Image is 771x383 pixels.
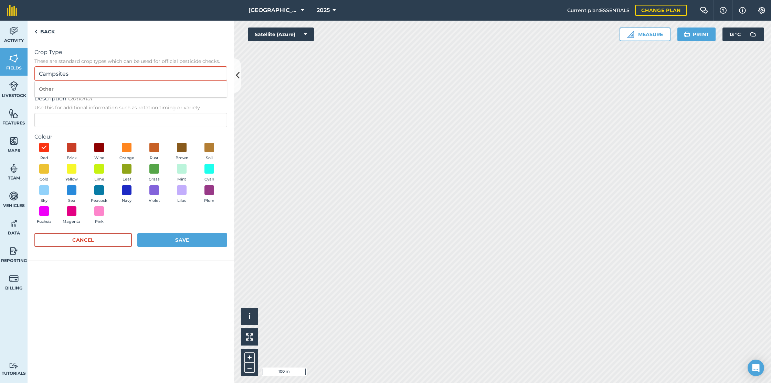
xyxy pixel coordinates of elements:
[9,53,19,64] img: svg+xml;base64,PHN2ZyB4bWxucz0iaHR0cDovL3d3dy53My5vcmcvMjAwMC9zdmciIHdpZHRoPSI1NiIgaGVpZ2h0PSI2MC...
[9,163,19,174] img: svg+xml;base64,PD94bWwgdmVyc2lvbj0iMS4wIiBlbmNvZGluZz0idXRmLTgiPz4KPCEtLSBHZW5lcmF0b3I6IEFkb2JlIE...
[62,143,81,161] button: Brick
[145,185,164,204] button: Violet
[34,206,54,225] button: Fuchsia
[677,28,716,41] button: Print
[700,7,708,14] img: Two speech bubbles overlapping with the left bubble in the forefront
[95,219,104,225] span: Pink
[9,26,19,36] img: svg+xml;base64,PD94bWwgdmVyc2lvbj0iMS4wIiBlbmNvZGluZz0idXRmLTgiPz4KPCEtLSBHZW5lcmF0b3I6IEFkb2JlIE...
[244,363,255,373] button: –
[41,198,47,204] span: Sky
[37,219,52,225] span: Fuchsia
[41,143,47,152] img: svg+xml;base64,PHN2ZyB4bWxucz0iaHR0cDovL3d3dy53My5vcmcvMjAwMC9zdmciIHdpZHRoPSIxOCIgaGVpZ2h0PSIyNC...
[40,155,48,161] span: Red
[248,28,314,41] button: Satellite (Azure)
[200,185,219,204] button: Plum
[65,176,78,183] span: Yellow
[62,164,81,183] button: Yellow
[9,81,19,91] img: svg+xml;base64,PD94bWwgdmVyc2lvbj0iMS4wIiBlbmNvZGluZz0idXRmLTgiPz4KPCEtLSBHZW5lcmF0b3I6IEFkb2JlIE...
[746,28,760,41] img: svg+xml;base64,PD94bWwgdmVyc2lvbj0iMS4wIiBlbmNvZGluZz0idXRmLTgiPz4KPCEtLSBHZW5lcmF0b3I6IEFkb2JlIE...
[91,198,107,204] span: Peacock
[35,81,227,97] li: Other
[89,185,109,204] button: Peacock
[34,104,227,111] span: Use this for additional information such as rotation timing or variety
[62,206,81,225] button: Magenta
[68,95,92,102] em: Optional
[9,218,19,229] img: svg+xml;base64,PD94bWwgdmVyc2lvbj0iMS4wIiBlbmNvZGluZz0idXRmLTgiPz4KPCEtLSBHZW5lcmF0b3I6IEFkb2JlIE...
[149,176,160,183] span: Grass
[317,6,330,14] span: 2025
[62,185,81,204] button: Sea
[28,21,62,41] a: Back
[34,233,132,247] button: Cancel
[635,5,687,16] a: Change plan
[200,164,219,183] button: Cyan
[176,155,188,161] span: Brown
[40,176,49,183] span: Gold
[67,155,77,161] span: Brick
[9,191,19,201] img: svg+xml;base64,PD94bWwgdmVyc2lvbj0iMS4wIiBlbmNvZGluZz0idXRmLTgiPz4KPCEtLSBHZW5lcmF0b3I6IEFkb2JlIE...
[246,333,253,341] img: Four arrows, one pointing top left, one top right, one bottom right and the last bottom left
[117,185,136,204] button: Navy
[729,28,741,41] span: 13 ° C
[63,219,81,225] span: Magenta
[177,198,186,204] span: Lilac
[9,273,19,284] img: svg+xml;base64,PD94bWwgdmVyc2lvbj0iMS4wIiBlbmNvZGluZz0idXRmLTgiPz4KPCEtLSBHZW5lcmF0b3I6IEFkb2JlIE...
[627,31,634,38] img: Ruler icon
[34,28,38,36] img: svg+xml;base64,PHN2ZyB4bWxucz0iaHR0cDovL3d3dy53My5vcmcvMjAwMC9zdmciIHdpZHRoPSI5IiBoZWlnaHQ9IjI0Ii...
[9,246,19,256] img: svg+xml;base64,PD94bWwgdmVyc2lvbj0iMS4wIiBlbmNvZGluZz0idXRmLTgiPz4KPCEtLSBHZW5lcmF0b3I6IEFkb2JlIE...
[34,58,227,65] span: These are standard crop types which can be used for official pesticide checks.
[204,176,214,183] span: Cyan
[89,206,109,225] button: Pink
[9,362,19,369] img: svg+xml;base64,PD94bWwgdmVyc2lvbj0iMS4wIiBlbmNvZGluZz0idXRmLTgiPz4KPCEtLSBHZW5lcmF0b3I6IEFkb2JlIE...
[567,7,630,14] span: Current plan : ESSENTIALS
[739,6,746,14] img: svg+xml;base64,PHN2ZyB4bWxucz0iaHR0cDovL3d3dy53My5vcmcvMjAwMC9zdmciIHdpZHRoPSIxNyIgaGVpZ2h0PSIxNy...
[758,7,766,14] img: A cog icon
[145,164,164,183] button: Grass
[9,136,19,146] img: svg+xml;base64,PHN2ZyB4bWxucz0iaHR0cDovL3d3dy53My5vcmcvMjAwMC9zdmciIHdpZHRoPSI1NiIgaGVpZ2h0PSI2MC...
[172,143,191,161] button: Brown
[34,185,54,204] button: Sky
[200,143,219,161] button: Soil
[172,185,191,204] button: Lilac
[719,7,727,14] img: A question mark icon
[34,48,227,56] span: Crop Type
[149,198,160,204] span: Violet
[123,176,131,183] span: Leaf
[206,155,213,161] span: Soil
[7,5,17,16] img: fieldmargin Logo
[172,164,191,183] button: Mint
[204,198,214,204] span: Plum
[748,360,764,376] div: Open Intercom Messenger
[249,6,298,14] span: [GEOGRAPHIC_DATA]
[119,155,134,161] span: Orange
[89,143,109,161] button: Wine
[177,176,186,183] span: Mint
[244,352,255,363] button: +
[249,312,251,320] span: i
[122,198,131,204] span: Navy
[34,143,54,161] button: Red
[68,198,75,204] span: Sea
[34,95,227,103] span: Description
[684,30,690,39] img: svg+xml;base64,PHN2ZyB4bWxucz0iaHR0cDovL3d3dy53My5vcmcvMjAwMC9zdmciIHdpZHRoPSIxOSIgaGVpZ2h0PSIyNC...
[94,176,104,183] span: Lime
[89,164,109,183] button: Lime
[117,143,136,161] button: Orange
[9,108,19,119] img: svg+xml;base64,PHN2ZyB4bWxucz0iaHR0cDovL3d3dy53My5vcmcvMjAwMC9zdmciIHdpZHRoPSI1NiIgaGVpZ2h0PSI2MC...
[620,28,670,41] button: Measure
[722,28,764,41] button: 13 °C
[34,164,54,183] button: Gold
[145,143,164,161] button: Rust
[34,66,227,81] input: Start typing to search for crop type
[34,133,227,141] label: Colour
[150,155,159,161] span: Rust
[137,233,227,247] button: Save
[117,164,136,183] button: Leaf
[94,155,104,161] span: Wine
[241,308,258,325] button: i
